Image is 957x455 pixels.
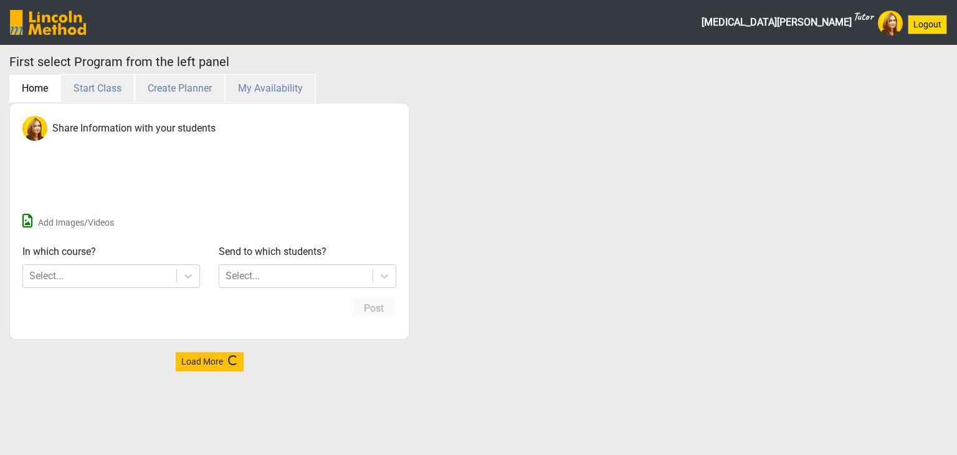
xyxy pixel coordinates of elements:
button: Create Planner [135,74,225,103]
div: Select... [29,269,64,284]
span: [MEDICAL_DATA][PERSON_NAME] [702,10,873,35]
button: Logout [908,15,947,34]
a: Create Planner [135,82,225,94]
button: Post [351,298,396,317]
div: Select... [226,269,260,284]
h5: First select Program from the left panel [9,54,708,69]
button: Load More [176,352,244,371]
button: Start Class [60,74,135,103]
img: SGY6awQAAAABJRU5ErkJggg== [10,10,86,35]
a: My Availability [225,82,316,94]
sup: Tutor [853,9,873,23]
a: Home [9,82,60,94]
label: Send to which students? [219,244,326,259]
img: Avatar [22,116,47,141]
img: Avatar [878,11,903,36]
button: My Availability [225,74,316,103]
label: Add Images/Videos [38,216,114,229]
label: In which course? [22,244,96,259]
button: Home [9,75,60,102]
label: Share Information with your students [52,121,216,136]
a: Start Class [60,82,135,94]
